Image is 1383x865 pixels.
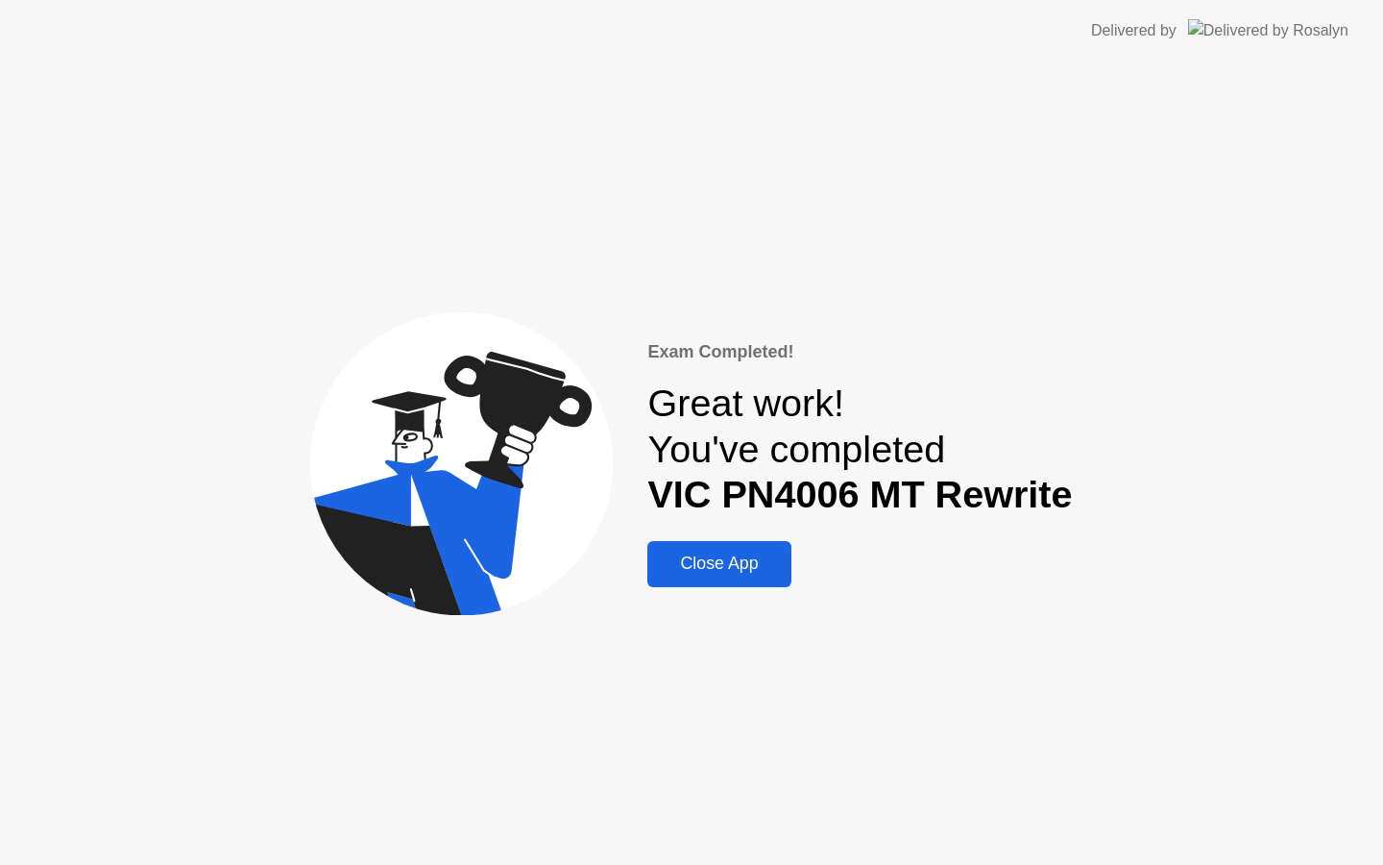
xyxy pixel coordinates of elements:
div: Great work! You've completed [647,381,1072,518]
div: Exam Completed! [647,339,1072,365]
div: Delivered by [1091,19,1177,42]
div: Close App [653,554,785,574]
button: Close App [647,541,790,587]
img: Delivered by Rosalyn [1188,19,1348,41]
b: VIC PN4006 MT Rewrite [647,473,1072,515]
